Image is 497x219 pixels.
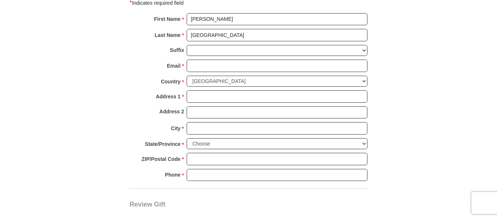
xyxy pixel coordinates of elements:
strong: Email [167,61,180,71]
strong: First Name [154,14,180,24]
strong: Phone [165,170,181,180]
strong: Address 1 [156,91,181,102]
strong: ZIP/Postal Code [142,154,181,164]
span: Review Gift [130,201,165,208]
strong: Last Name [155,30,181,40]
strong: City [171,123,180,133]
strong: Suffix [170,45,184,55]
strong: Address 2 [159,106,184,117]
strong: Country [161,76,181,87]
strong: State/Province [145,139,180,149]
